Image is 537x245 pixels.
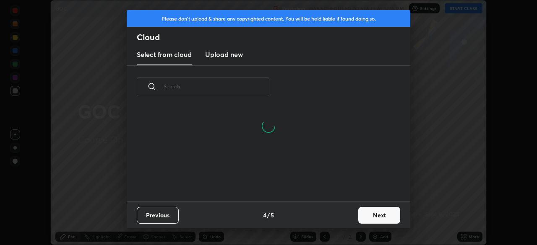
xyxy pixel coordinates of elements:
div: Please don't upload & share any copyrighted content. You will be held liable if found doing so. [127,10,410,27]
h3: Select from cloud [137,49,192,59]
h3: Upload new [205,49,243,59]
h4: 5 [271,211,274,219]
button: Next [358,207,400,224]
h4: 4 [263,211,266,219]
button: Previous [137,207,179,224]
h2: Cloud [137,32,410,43]
h4: / [267,211,270,219]
input: Search [164,69,269,104]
